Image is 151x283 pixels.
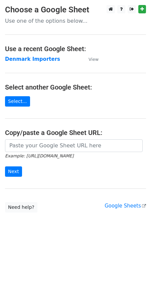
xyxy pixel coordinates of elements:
h4: Use a recent Google Sheet: [5,45,146,53]
a: Denmark Importers [5,56,60,62]
a: View [82,56,99,62]
a: Select... [5,96,30,107]
input: Paste your Google Sheet URL here [5,139,143,152]
h4: Copy/paste a Google Sheet URL: [5,129,146,137]
a: Google Sheets [105,203,146,209]
input: Next [5,166,22,177]
small: Example: [URL][DOMAIN_NAME] [5,153,73,158]
a: Need help? [5,202,37,213]
p: Use one of the options below... [5,17,146,24]
small: View [89,57,99,62]
h4: Select another Google Sheet: [5,83,146,91]
h3: Choose a Google Sheet [5,5,146,15]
